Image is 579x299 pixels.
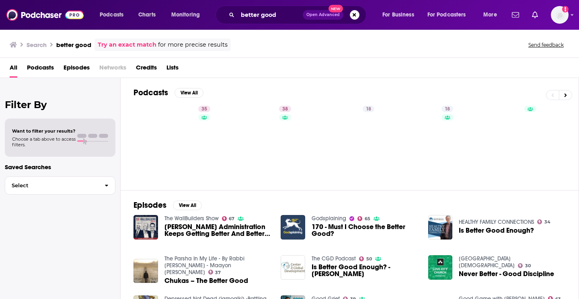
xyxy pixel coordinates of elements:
[5,183,98,188] span: Select
[427,9,466,20] span: For Podcasters
[459,255,515,269] a: Love City Church
[223,6,374,24] div: Search podcasts, credits, & more...
[133,200,166,210] h2: Episodes
[366,257,372,261] span: 50
[5,176,115,195] button: Select
[198,106,210,112] a: 35
[529,8,541,22] a: Show notifications dropdown
[164,277,248,284] a: Chukas – The Better Good
[459,270,554,277] a: Never Better - Good Discipline
[357,216,370,221] a: 65
[381,102,459,180] a: 18
[27,41,47,49] h3: Search
[56,41,91,49] h3: better good
[219,102,297,180] a: 38
[164,255,244,276] a: The Parsha In My Life - By Rabbi Reuven Wolf - Maayon Yisroel
[12,128,76,134] span: Want to filter your results?
[359,256,372,261] a: 50
[136,61,157,78] a: Credits
[537,219,550,224] a: 34
[428,215,453,240] a: Is Better Good Enough?
[312,264,419,277] span: Is Better Good Enough? - [PERSON_NAME]
[459,219,534,225] a: HEALTHY FAMILY CONNECTIONS
[562,6,569,12] svg: Add a profile image
[133,259,158,283] img: Chukas – The Better Good
[94,8,134,21] button: open menu
[5,163,115,171] p: Saved Searches
[551,6,569,24] img: User Profile
[5,99,115,111] h2: Filter By
[133,88,203,98] a: PodcastsView All
[229,217,234,221] span: 67
[166,61,179,78] a: Lists
[64,61,90,78] a: Episodes
[12,136,76,147] span: Choose a tab above to access filters.
[133,88,168,98] h2: Podcasts
[222,216,235,221] a: 67
[312,255,356,262] a: The CGD Podcast
[201,105,207,113] span: 35
[518,263,531,268] a: 30
[98,40,156,49] a: Try an exact match
[422,8,478,21] button: open menu
[208,270,221,274] a: 37
[300,102,378,180] a: 18
[312,223,419,237] a: 170 - Must I Choose the Better Good?
[526,41,566,48] button: Send feedback
[164,215,219,222] a: The WallBuilders Show
[173,201,202,210] button: View All
[544,220,550,224] span: 34
[279,106,291,112] a: 38
[509,8,522,22] a: Show notifications dropdown
[329,5,343,12] span: New
[133,215,158,240] img: Trump Administration Keeps Getting Better And Better! Good News Friday!
[483,9,497,20] span: More
[525,264,531,268] span: 30
[551,6,569,24] button: Show profile menu
[281,215,305,240] img: 170 - Must I Choose the Better Good?
[133,8,160,21] a: Charts
[133,200,202,210] a: EpisodesView All
[363,106,374,112] a: 18
[377,8,424,21] button: open menu
[441,106,453,112] a: 18
[382,9,414,20] span: For Business
[238,8,303,21] input: Search podcasts, credits, & more...
[171,9,200,20] span: Monitoring
[281,255,305,280] img: Is Better Good Enough? - Andrew Steer
[138,9,156,20] span: Charts
[365,217,370,221] span: 65
[138,102,216,180] a: 35
[164,223,271,237] span: [PERSON_NAME] Administration Keeps Getting Better And Better! Good News [DATE]!
[6,7,84,23] img: Podchaser - Follow, Share and Rate Podcasts
[27,61,54,78] a: Podcasts
[551,6,569,24] span: Logged in as kkade
[215,271,221,274] span: 37
[158,40,228,49] span: for more precise results
[312,264,419,277] a: Is Better Good Enough? - Andrew Steer
[100,9,123,20] span: Podcasts
[445,105,450,113] span: 18
[10,61,17,78] a: All
[428,255,453,280] img: Never Better - Good Discipline
[282,105,288,113] span: 38
[164,223,271,237] a: Trump Administration Keeps Getting Better And Better! Good News Friday!
[478,8,507,21] button: open menu
[175,88,203,98] button: View All
[459,227,534,234] a: Is Better Good Enough?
